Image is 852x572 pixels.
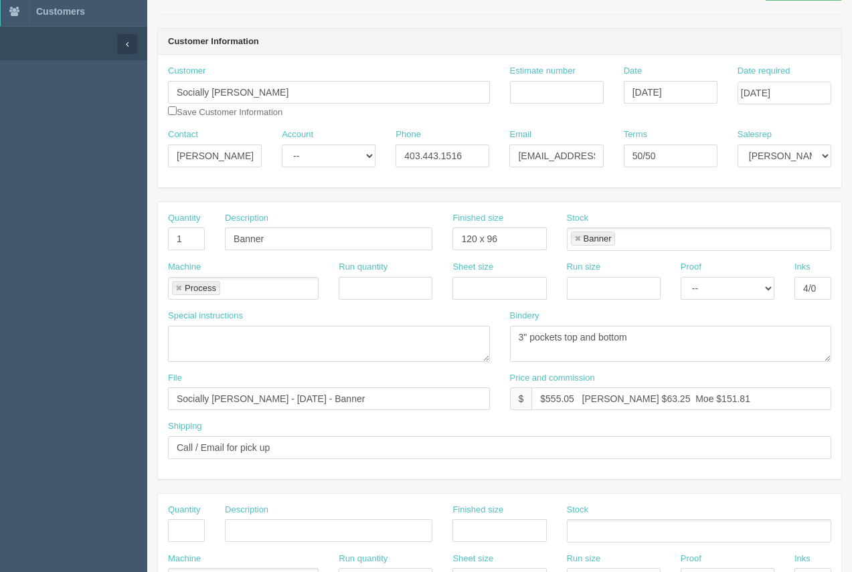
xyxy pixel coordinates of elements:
[624,65,642,78] label: Date
[738,128,772,141] label: Salesrep
[168,372,182,385] label: File
[168,65,490,118] div: Save Customer Information
[794,261,811,274] label: Inks
[282,128,313,141] label: Account
[509,128,531,141] label: Email
[452,553,493,565] label: Sheet size
[168,81,490,104] input: Enter customer name
[185,284,216,292] div: Process
[510,310,539,322] label: Bindery
[510,65,576,78] label: Estimate number
[510,372,595,385] label: Price and commission
[168,65,205,78] label: Customer
[158,29,841,56] header: Customer Information
[339,553,388,565] label: Run quantity
[567,553,601,565] label: Run size
[452,504,503,516] label: Finished size
[624,128,647,141] label: Terms
[510,387,532,410] div: $
[225,212,268,225] label: Description
[584,234,612,243] div: Banner
[452,212,503,225] label: Finished size
[681,553,701,565] label: Proof
[567,261,601,274] label: Run size
[168,261,201,274] label: Machine
[168,420,202,433] label: Shipping
[339,261,388,274] label: Run quantity
[794,553,811,565] label: Inks
[567,212,589,225] label: Stock
[452,261,493,274] label: Sheet size
[396,128,421,141] label: Phone
[567,504,589,516] label: Stock
[738,65,790,78] label: Date required
[36,6,85,17] span: Customers
[681,261,701,274] label: Proof
[168,310,243,322] label: Special instructions
[168,128,198,141] label: Contact
[168,504,200,516] label: Quantity
[168,553,201,565] label: Machine
[168,212,200,225] label: Quantity
[225,504,268,516] label: Description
